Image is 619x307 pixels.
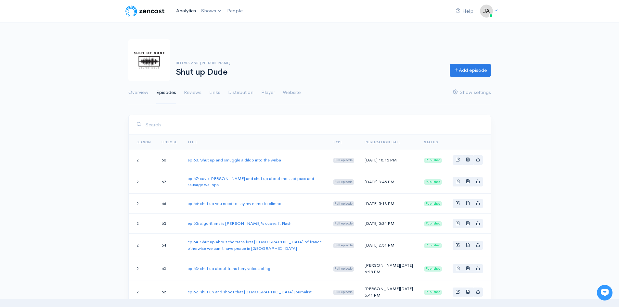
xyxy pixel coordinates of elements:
td: 63 [156,257,182,280]
a: Links [209,81,220,104]
td: [DATE] 3:45 PM [359,170,419,193]
a: Website [283,81,301,104]
a: Help [453,4,476,18]
a: Show settings [453,81,491,104]
h1: Hi [PERSON_NAME] 👋 [10,32,120,42]
td: [PERSON_NAME][DATE] 6:28 PM [359,257,419,280]
a: Distribution [228,81,253,104]
img: ZenCast Logo [124,5,166,18]
h2: Just let us know if you need anything and we'll be happy to help! 🙂 [10,43,120,74]
td: 66 [156,193,182,213]
span: Full episode [333,290,354,295]
div: Basic example [453,288,483,297]
input: Search articles [19,122,116,135]
td: [PERSON_NAME][DATE] 6:41 PM [359,280,419,304]
span: Full episode [333,179,354,185]
p: Find an answer quickly [9,111,121,119]
div: Basic example [453,177,483,186]
span: Published [424,221,442,226]
td: 2 [129,150,157,170]
a: Overview [128,81,148,104]
a: Title [187,140,198,144]
span: Full episode [333,266,354,272]
td: 62 [156,280,182,304]
a: Player [261,81,275,104]
a: Analytics [174,4,199,18]
td: 2 [129,280,157,304]
a: ep 64: Shut up about the trans first [DEMOGRAPHIC_DATA] of france otherwise we can't have peace i... [187,239,322,251]
td: [DATE] 5:24 PM [359,213,419,234]
td: 65 [156,213,182,234]
td: 2 [129,170,157,193]
div: Basic example [453,219,483,228]
iframe: gist-messenger-bubble-iframe [597,285,613,301]
h1: Shut up Dude [176,68,442,77]
a: Publication date [365,140,401,144]
span: Published [424,243,442,248]
a: Shows [199,4,225,18]
a: Type [333,140,342,144]
td: [DATE] 5:13 PM [359,193,419,213]
div: Basic example [453,241,483,250]
td: 2 [129,213,157,234]
a: ep 63: shut up about trans furry voice acting [187,266,270,271]
a: ep 68: Shut up and smuggle a dildo into the wnba [187,157,281,163]
div: Basic example [453,199,483,208]
div: Basic example [453,264,483,274]
a: Season [136,140,151,144]
input: Search [145,118,483,131]
span: New conversation [42,90,78,95]
span: Status [424,140,438,144]
a: People [225,4,245,18]
td: 2 [129,234,157,257]
a: Reviews [184,81,201,104]
td: 2 [129,257,157,280]
span: Full episode [333,243,354,248]
td: 2 [129,193,157,213]
a: Episode [161,140,177,144]
a: ep 67: save [PERSON_NAME] and shut up about mossad puss and sausage wallops [187,176,314,188]
span: Published [424,179,442,185]
span: Published [424,158,442,163]
span: Published [424,266,442,272]
div: Basic example [453,155,483,165]
a: ep 66: shut up you need to say my name to climax [187,201,281,206]
span: Published [424,290,442,295]
a: Add episode [450,64,491,77]
span: Full episode [333,158,354,163]
td: [DATE] 10:15 PM [359,150,419,170]
button: New conversation [10,86,120,99]
a: ep 62: shut up and shoot that [DEMOGRAPHIC_DATA] journalist [187,289,312,295]
h6: hellvis and [PERSON_NAME] [176,61,442,65]
td: 68 [156,150,182,170]
img: ... [480,5,493,18]
span: Full episode [333,201,354,206]
a: ep 65: algorithms is [PERSON_NAME]'s cubes ft Flash [187,221,291,226]
td: [DATE] 2:31 PM [359,234,419,257]
td: 64 [156,234,182,257]
a: Episodes [156,81,176,104]
span: Full episode [333,221,354,226]
td: 67 [156,170,182,193]
span: Published [424,201,442,206]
